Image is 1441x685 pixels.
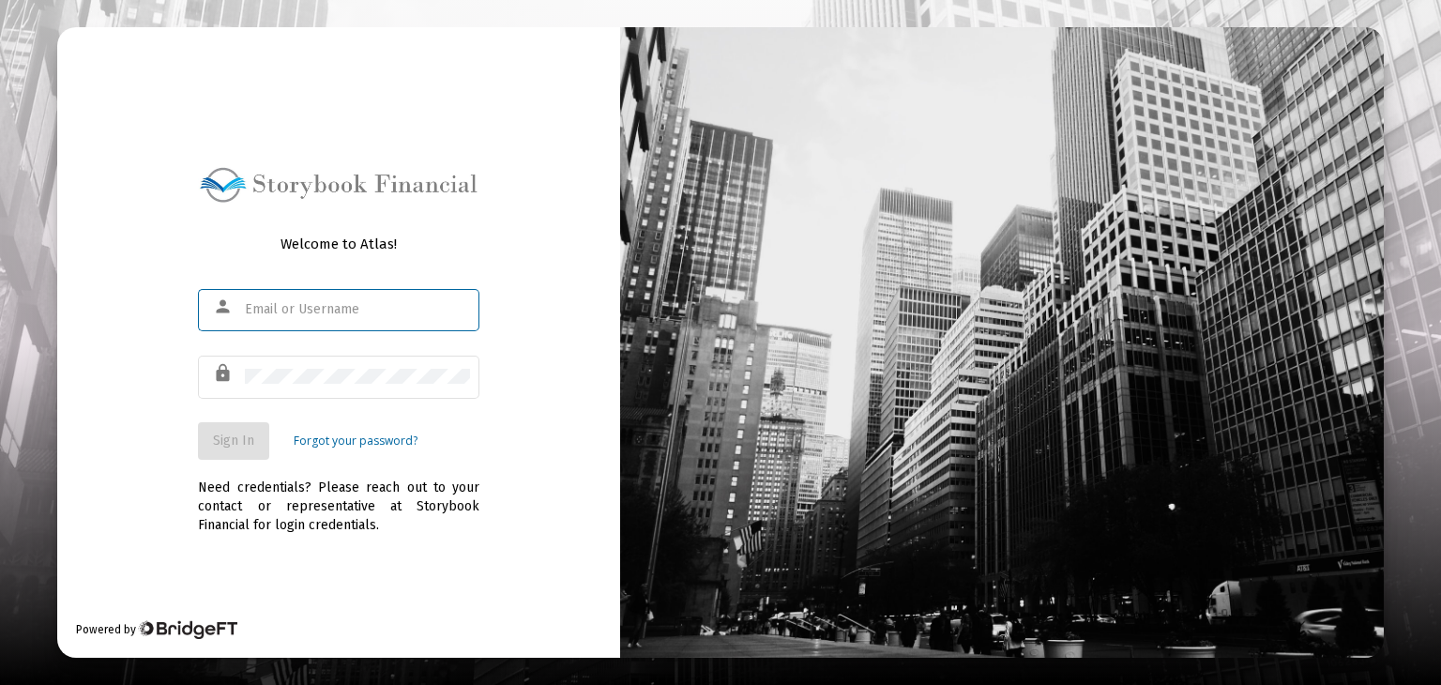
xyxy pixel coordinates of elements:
a: Forgot your password? [294,432,417,450]
div: Welcome to Atlas! [198,235,479,253]
div: Need credentials? Please reach out to your contact or representative at Storybook Financial for l... [198,460,479,535]
img: Bridge Financial Technology Logo [138,620,236,639]
input: Email or Username [245,302,470,317]
mat-icon: lock [213,362,235,385]
button: Sign In [198,422,269,460]
img: Logo [198,167,479,204]
div: Powered by [76,620,236,639]
mat-icon: person [213,296,235,318]
span: Sign In [213,433,254,449]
